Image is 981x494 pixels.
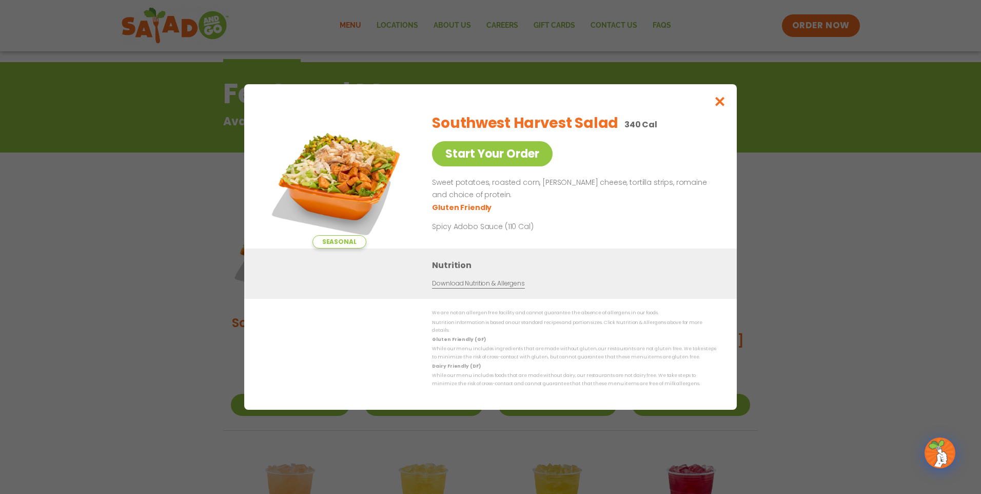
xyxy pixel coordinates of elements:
img: wpChatIcon [926,439,954,467]
p: Spicy Adobo Sauce (110 Cal) [432,221,622,232]
img: Featured product photo for Southwest Harvest Salad [267,105,411,249]
span: Seasonal [312,235,366,249]
li: Gluten Friendly [432,202,493,213]
a: Start Your Order [432,141,553,166]
p: While our menu includes ingredients that are made without gluten, our restaurants are not gluten ... [432,345,716,361]
p: We are not an allergen free facility and cannot guarantee the absence of allergens in our foods. [432,309,716,317]
p: While our menu includes foods that are made without dairy, our restaurants are not dairy free. We... [432,372,716,388]
h2: Southwest Harvest Salad [432,112,618,134]
p: Nutrition information is based on our standard recipes and portion sizes. Click Nutrition & Aller... [432,319,716,335]
strong: Gluten Friendly (GF) [432,336,485,343]
p: 340 Cal [624,118,657,131]
button: Close modal [703,84,737,119]
p: Sweet potatoes, roasted corn, [PERSON_NAME] cheese, tortilla strips, romaine and choice of protein. [432,177,712,201]
a: Download Nutrition & Allergens [432,279,524,289]
strong: Dairy Friendly (DF) [432,363,480,369]
h3: Nutrition [432,259,721,272]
